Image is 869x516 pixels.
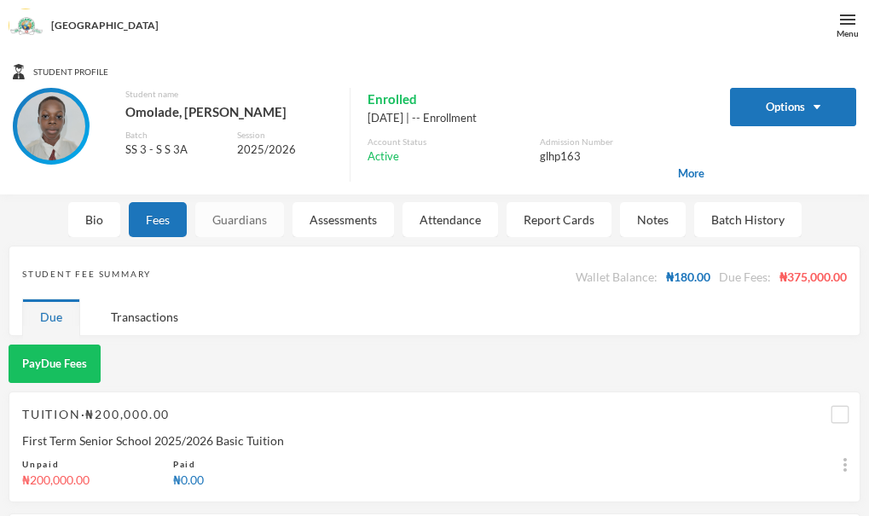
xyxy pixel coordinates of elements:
[368,136,532,148] div: Account Status
[837,27,859,40] div: Menu
[22,299,80,335] div: Due
[507,202,611,237] div: Report Cards
[22,458,60,471] div: Unpaid
[125,88,333,101] div: Student name
[237,129,333,142] div: Session
[719,270,771,284] span: Due Fees:
[576,270,658,284] span: Wallet Balance:
[125,101,333,123] div: Omolade, [PERSON_NAME]
[368,148,399,165] span: Active
[368,110,704,127] div: [DATE] | -- Enrollment
[779,270,847,284] span: ₦375,000.00
[730,88,856,126] button: Options
[125,129,224,142] div: Batch
[173,458,196,471] div: Paid
[237,142,333,159] div: 2025/2026
[33,66,108,78] span: Student Profile
[620,202,686,237] div: Notes
[678,165,704,183] span: More
[403,202,498,237] div: Attendance
[51,18,159,33] div: [GEOGRAPHIC_DATA]
[22,268,151,286] div: Student Fee Summary
[666,270,710,284] span: ₦180.00
[17,92,85,160] img: STUDENT
[540,148,704,165] div: glhp163
[22,405,170,423] div: Tuition · ₦200,000.00
[129,202,187,237] div: Fees
[195,202,284,237] div: Guardians
[540,136,704,148] div: Admission Number
[9,345,101,383] button: PayDue Fees
[93,299,196,335] div: Transactions
[125,142,224,159] div: SS 3 - S S 3A
[9,9,43,43] img: logo
[843,458,847,472] img: more
[173,471,204,489] div: ₦0.00
[694,202,802,237] div: Batch History
[368,88,417,110] span: Enrolled
[293,202,394,237] div: Assessments
[68,202,120,237] div: Bio
[22,432,847,449] div: First Term Senior School 2025/2026 Basic Tuition
[22,471,90,489] div: ₦200,000.00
